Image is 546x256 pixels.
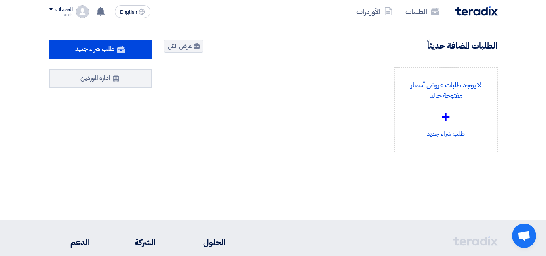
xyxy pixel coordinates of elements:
span: English [120,9,137,15]
button: English [115,5,150,18]
div: + [401,105,491,129]
div: الحساب [55,6,73,13]
a: Open chat [512,224,536,248]
a: عرض الكل [164,40,203,53]
img: Teradix logo [455,6,498,16]
li: الدعم [49,236,90,248]
div: طلب شراء جديد [401,74,491,145]
div: Tarek [49,13,73,17]
a: الطلبات [399,2,446,21]
li: الحلول [180,236,226,248]
a: ادارة الموردين [49,69,152,88]
img: profile_test.png [76,5,89,18]
h4: الطلبات المضافة حديثاً [427,40,498,51]
span: طلب شراء جديد [75,44,114,54]
p: لا يوجد طلبات عروض أسعار مفتوحة حاليا [401,80,491,101]
li: الشركة [114,236,156,248]
a: الأوردرات [350,2,399,21]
